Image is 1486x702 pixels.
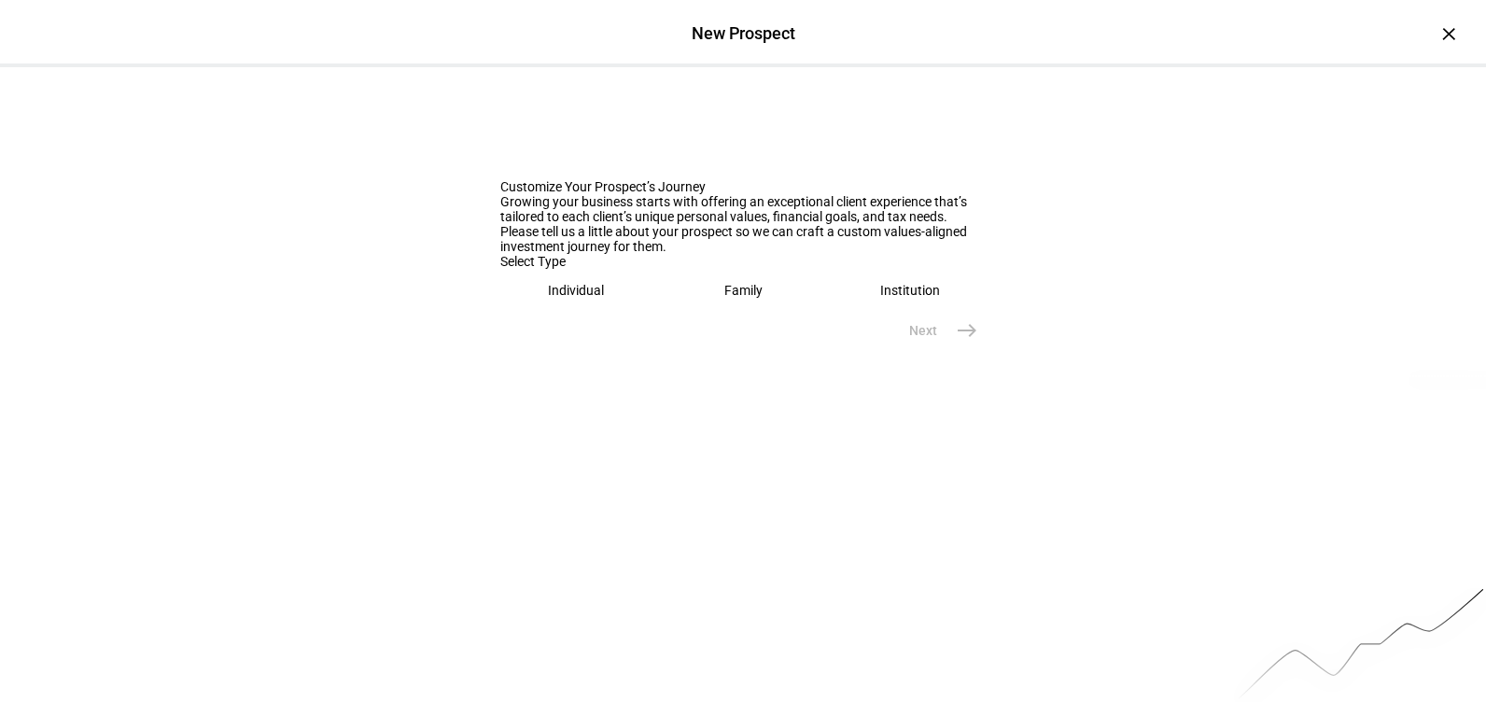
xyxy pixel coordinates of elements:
[500,254,986,269] div: Select Type
[500,194,986,224] div: Growing your business starts with offering an exceptional client experience that’s tailored to ea...
[887,312,986,349] eth-stepper-button: Next
[500,179,986,194] div: Customize Your Prospect’s Journey
[1434,19,1464,49] div: ×
[548,283,604,298] div: Individual
[500,224,986,254] div: Please tell us a little about your prospect so we can craft a custom values-aligned investment jo...
[880,283,940,298] div: Institution
[724,283,763,298] div: Family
